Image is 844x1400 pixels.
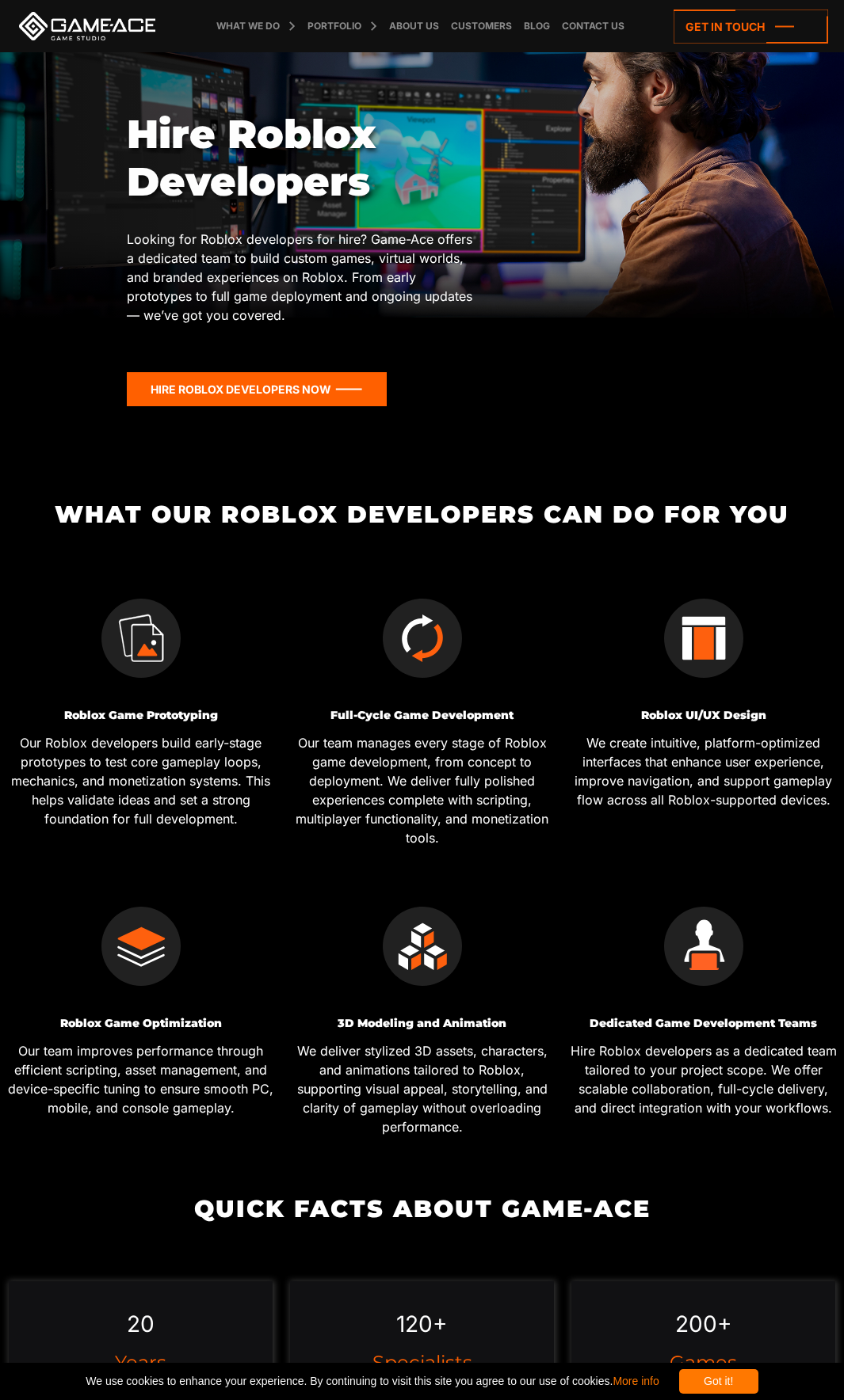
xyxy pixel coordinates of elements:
img: In-house team extension icon [664,907,743,986]
img: Full cycle testing icon [383,599,462,678]
a: Hire Roblox Developers Now [127,372,387,406]
p: Our team manages every stage of Roblox game development, from concept to deployment. We deliver f... [287,733,557,847]
img: Prototyping icon services [101,599,181,678]
p: Our team improves performance through efficient scripting, asset management, and device-specific ... [6,1041,276,1117]
a: More info [613,1375,659,1387]
p: Looking for Roblox developers for hire? Game-Ace offers a dedicated team to build custom games, v... [127,230,481,325]
img: Optimization icon [101,907,181,986]
h3: Roblox Game Optimization [6,1018,276,1029]
h3: 3D Modeling and Animation [287,1018,557,1029]
em: 20 [127,1311,155,1337]
p: We create intuitive, platform-optimized interfaces that enhance user experience, improve navigati... [568,733,838,809]
a: Get in touch [674,10,828,44]
h3: Years [40,1353,241,1372]
em: 120+ [396,1311,448,1337]
p: We deliver stylized 3D assets, characters, and animations tailored to Roblox, supporting visual a... [287,1041,557,1136]
p: Hire Roblox developers as a dedicated team tailored to your project scope. We offer scalable coll... [568,1041,838,1117]
h3: Games [603,1353,804,1372]
div: Got it! [679,1369,758,1394]
h3: Dedicated Game Development Teams [568,1018,838,1029]
em: 200+ [675,1311,732,1337]
span: We use cookies to enhance your experience. By continuing to visit this site you agree to our use ... [86,1369,659,1394]
h3: Specialists [322,1353,522,1372]
h3: Roblox UI/UX Design [568,710,838,721]
h1: Hire Roblox Developers [127,111,481,206]
p: Our Roblox developers build early-stage prototypes to test core gameplay loops, mechanics, and mo... [6,733,276,828]
img: 2d 3d game development icon [383,907,462,986]
img: Ui ux game design icon [664,599,743,678]
h3: Full-Cycle Game Development [287,710,557,721]
h3: Roblox Game Prototyping [6,710,276,721]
